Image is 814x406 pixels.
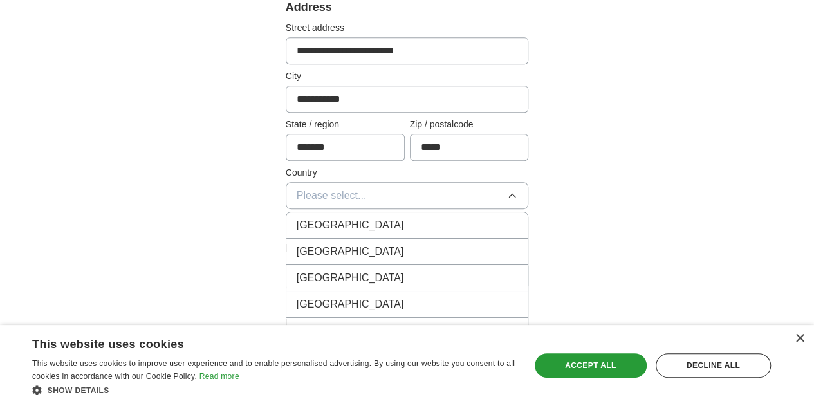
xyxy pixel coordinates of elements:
label: Street address [286,21,529,35]
label: City [286,69,529,83]
span: [GEOGRAPHIC_DATA] [297,217,404,233]
label: State / region [286,118,405,131]
label: Zip / postalcode [410,118,529,131]
div: Close [795,334,804,344]
span: Please select... [297,188,367,203]
label: Country [286,166,529,180]
span: [GEOGRAPHIC_DATA] [297,297,404,312]
div: Show details [32,383,515,396]
span: [GEOGRAPHIC_DATA] [297,244,404,259]
span: [GEOGRAPHIC_DATA] [297,270,404,286]
div: This website uses cookies [32,333,483,352]
a: Read more, opens a new window [199,372,239,381]
div: Decline all [656,353,771,378]
span: [GEOGRAPHIC_DATA] [297,323,404,338]
div: Accept all [535,353,647,378]
button: Please select... [286,182,529,209]
span: This website uses cookies to improve user experience and to enable personalised advertising. By u... [32,359,515,381]
span: Show details [48,386,109,395]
